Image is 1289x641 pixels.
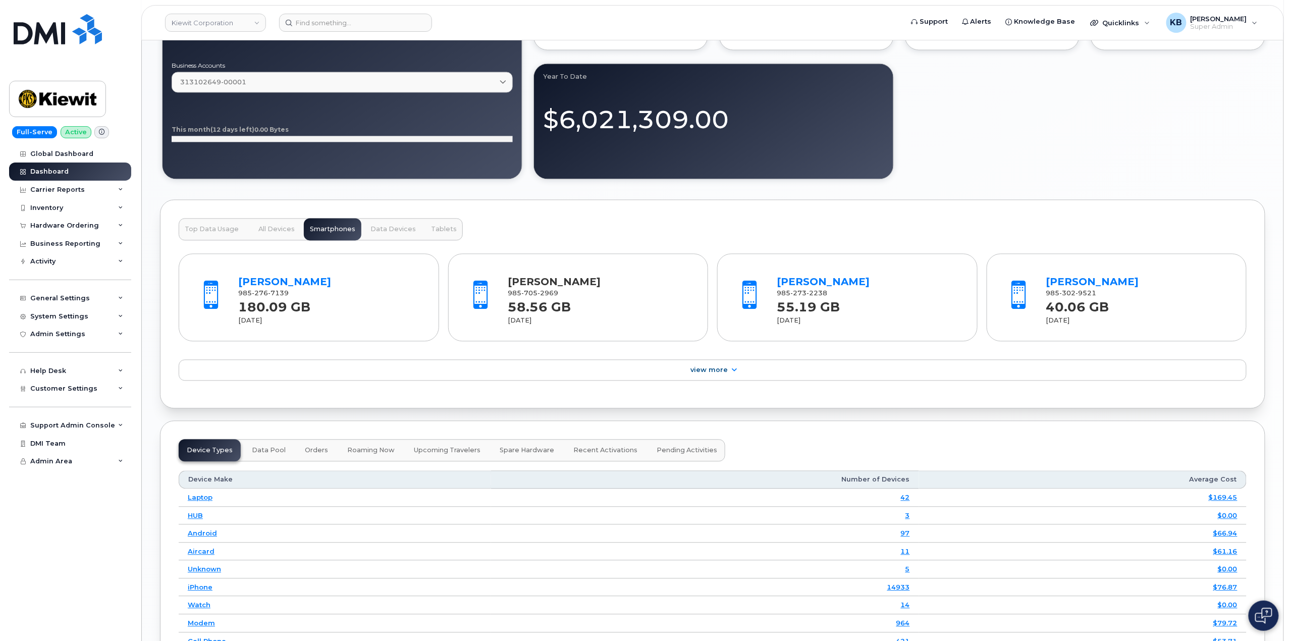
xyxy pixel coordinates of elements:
a: iPhone [188,583,212,592]
span: Top Data Usage [185,226,239,234]
span: 705 [521,290,538,297]
a: Kiewit Corporation [165,14,266,32]
a: $169.45 [1209,494,1238,502]
a: 964 [896,619,910,627]
span: Tablets [431,226,457,234]
a: $76.87 [1213,583,1238,592]
span: 313102649-00001 [180,78,246,87]
span: Spare Hardware [500,447,554,455]
span: Super Admin [1191,23,1247,31]
button: Top Data Usage [179,219,245,241]
div: $6,021,309.00 [543,93,884,137]
a: $0.00 [1218,601,1238,609]
a: Aircard [188,548,214,556]
strong: 58.56 GB [508,294,571,315]
img: Open chat [1255,608,1272,624]
strong: 40.06 GB [1046,294,1109,315]
strong: 180.09 GB [239,294,311,315]
span: Data Devices [370,226,416,234]
a: $66.94 [1213,529,1238,538]
a: 5 [905,565,910,573]
span: 985 [508,290,558,297]
div: Quicklinks [1084,13,1157,33]
span: 7139 [268,290,289,297]
button: All Devices [252,219,301,241]
span: 2969 [538,290,558,297]
label: Business Accounts [172,63,513,69]
a: 42 [901,494,910,502]
strong: 55.19 GB [777,294,840,315]
span: Upcoming Travelers [414,447,480,455]
span: Support [920,17,948,27]
span: 985 [1046,290,1097,297]
a: $0.00 [1218,565,1238,573]
th: Number of Devices [491,471,919,489]
a: 97 [901,529,910,538]
tspan: This month [172,126,210,134]
a: 3 [905,512,910,520]
a: Laptop [188,494,212,502]
a: 14933 [887,583,910,592]
input: Find something... [279,14,432,32]
span: All Devices [258,226,295,234]
div: [DATE] [1046,316,1228,326]
div: Year to Date [543,73,884,81]
span: [PERSON_NAME] [1191,15,1247,23]
tspan: (12 days left) [210,126,254,134]
span: 273 [791,290,807,297]
a: 313102649-00001 [172,72,513,93]
a: Knowledge Base [999,12,1083,32]
span: Recent Activations [573,447,637,455]
a: View More [179,360,1247,381]
span: 9521 [1076,290,1097,297]
span: KB [1170,17,1183,29]
span: View More [690,366,728,374]
button: Data Devices [364,219,422,241]
span: Quicklinks [1103,19,1140,27]
div: [DATE] [508,316,690,326]
a: Support [904,12,955,32]
a: Watch [188,601,210,609]
a: [PERSON_NAME] [239,276,332,288]
span: 2238 [807,290,828,297]
a: Alerts [955,12,999,32]
a: Android [188,529,217,538]
a: [PERSON_NAME] [1046,276,1139,288]
span: 985 [777,290,828,297]
a: [PERSON_NAME] [777,276,870,288]
span: Orders [305,447,328,455]
div: [DATE] [239,316,421,326]
a: Unknown [188,565,221,573]
div: [DATE] [777,316,959,326]
span: 985 [239,290,289,297]
a: Modem [188,619,215,627]
button: Tablets [425,219,463,241]
span: Roaming Now [347,447,395,455]
th: Device Make [179,471,491,489]
a: $61.16 [1213,548,1238,556]
tspan: 0.00 Bytes [254,126,289,134]
th: Average Cost [919,471,1247,489]
span: Pending Activities [657,447,717,455]
a: $79.72 [1213,619,1238,627]
a: [PERSON_NAME] [508,276,601,288]
span: Data Pool [252,447,286,455]
span: Alerts [971,17,992,27]
a: 14 [901,601,910,609]
a: HUB [188,512,203,520]
a: $0.00 [1218,512,1238,520]
span: Knowledge Base [1014,17,1076,27]
span: 276 [252,290,268,297]
span: 302 [1060,290,1076,297]
div: Kyle Burns [1159,13,1265,33]
a: 11 [901,548,910,556]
